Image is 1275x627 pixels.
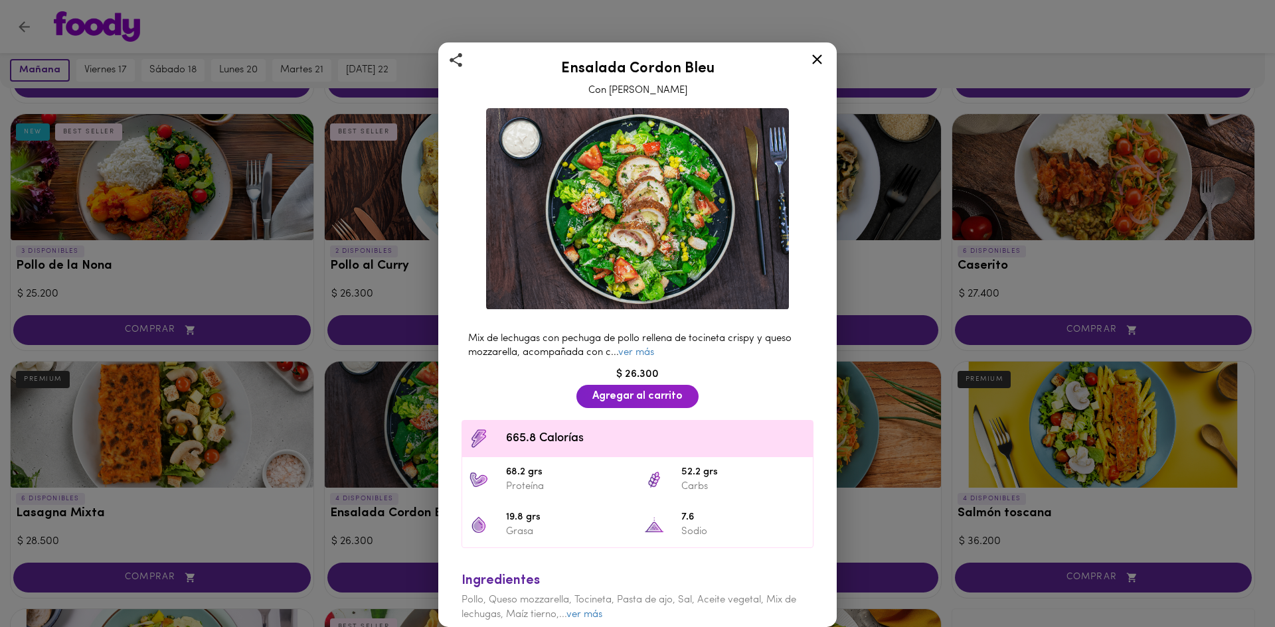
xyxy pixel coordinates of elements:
div: Ingredientes [462,571,813,591]
span: 52.2 grs [681,465,806,480]
span: 68.2 grs [506,465,631,480]
span: Con [PERSON_NAME] [588,86,687,96]
p: Sodio [681,525,806,539]
span: Mix de lechugas con pechuga de pollo rellena de tocineta crispy y queso mozzarella, acompañada co... [468,334,792,358]
span: 665.8 Calorías [506,430,806,448]
img: 19.8 grs Grasa [469,515,489,535]
span: Pollo, Queso mozzarella, Tocineta, Pasta de ajo, Sal, Aceite vegetal, Mix de lechugas, Maíz tiern... [462,595,796,619]
span: 7.6 [681,510,806,525]
img: Ensalada Cordon Bleu [486,108,789,310]
img: Contenido calórico [469,429,489,449]
h2: Ensalada Cordon Bleu [455,61,820,77]
img: 52.2 grs Carbs [644,470,664,490]
p: Proteína [506,480,631,494]
button: Agregar al carrito [576,385,699,408]
a: ver más [566,610,602,620]
p: Grasa [506,525,631,539]
div: $ 26.300 [455,367,820,382]
iframe: Messagebird Livechat Widget [1198,550,1262,614]
span: 19.8 grs [506,510,631,525]
span: Agregar al carrito [592,390,683,403]
img: 68.2 grs Proteína [469,470,489,490]
a: ver más [618,348,654,358]
img: 7.6 Sodio [644,515,664,535]
p: Carbs [681,480,806,494]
